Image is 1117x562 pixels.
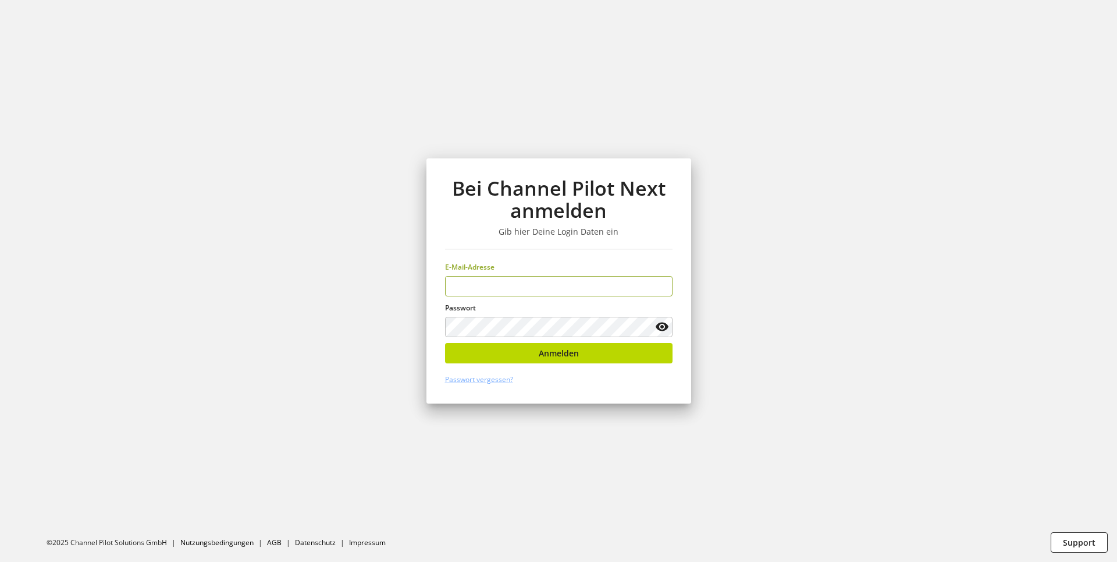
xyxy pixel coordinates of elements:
li: ©2025 Channel Pilot Solutions GmbH [47,538,180,548]
span: Anmelden [539,347,579,359]
h3: Gib hier Deine Login Daten ein [445,227,673,237]
a: AGB [267,538,282,547]
h1: Bei Channel Pilot Next anmelden [445,177,673,222]
a: Nutzungsbedingungen [180,538,254,547]
a: Passwort vergessen? [445,374,513,384]
button: Anmelden [445,343,673,363]
a: Impressum [349,538,386,547]
button: Support [1051,532,1108,553]
a: Datenschutz [295,538,336,547]
span: Support [1063,536,1095,549]
span: Passwort [445,303,476,313]
span: E-Mail-Adresse [445,262,495,272]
